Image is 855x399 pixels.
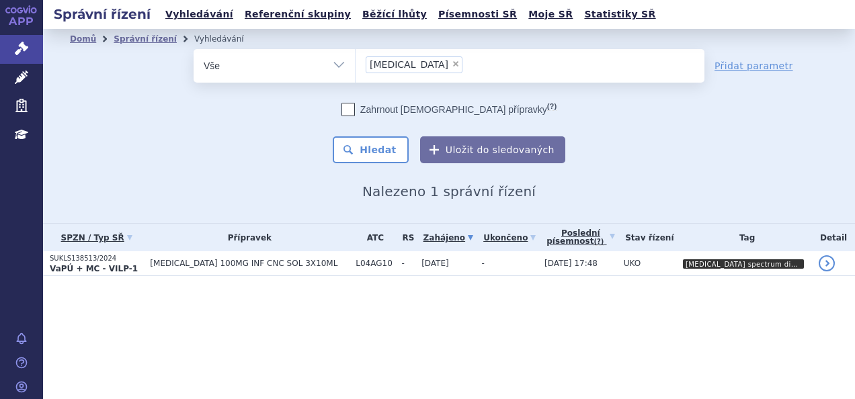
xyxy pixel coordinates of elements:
a: Správní řízení [114,34,177,44]
strong: VaPÚ + MC - VILP-1 [50,264,138,273]
a: SPZN / Typ SŘ [50,228,143,247]
i: [MEDICAL_DATA] spectrum disorder NMOSD [683,259,804,269]
th: Stav řízení [617,224,676,251]
a: Poslednípísemnost(?) [544,224,617,251]
span: UKO [624,259,641,268]
a: Běžící lhůty [358,5,431,24]
span: × [452,60,460,68]
a: Písemnosti SŘ [434,5,521,24]
span: Nalezeno 1 správní řízení [362,183,536,199]
label: Zahrnout [DEMOGRAPHIC_DATA] přípravky [341,103,557,116]
a: Zahájeno [421,228,475,247]
abbr: (?) [547,102,557,111]
abbr: (?) [594,238,604,246]
th: RS [395,224,415,251]
th: Tag [676,224,812,251]
a: Domů [70,34,96,44]
a: Referenční skupiny [241,5,355,24]
th: ATC [349,224,395,251]
li: Vyhledávání [194,29,261,49]
button: Uložit do sledovaných [420,136,565,163]
span: [DATE] 17:48 [544,259,598,268]
a: Přidat parametr [715,59,793,73]
input: [MEDICAL_DATA] [466,56,474,73]
span: - [482,259,485,268]
a: Ukončeno [482,228,538,247]
button: Hledat [333,136,409,163]
span: - [402,259,415,268]
p: SUKLS138513/2024 [50,254,143,263]
th: Detail [812,224,855,251]
a: detail [819,255,835,271]
a: Moje SŘ [524,5,577,24]
span: [MEDICAL_DATA] [370,60,448,69]
span: L04AG10 [356,259,395,268]
span: [DATE] [421,259,449,268]
a: Vyhledávání [161,5,237,24]
span: [MEDICAL_DATA] 100MG INF CNC SOL 3X10ML [150,259,349,268]
th: Přípravek [143,224,349,251]
a: Statistiky SŘ [580,5,659,24]
h2: Správní řízení [43,5,161,24]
